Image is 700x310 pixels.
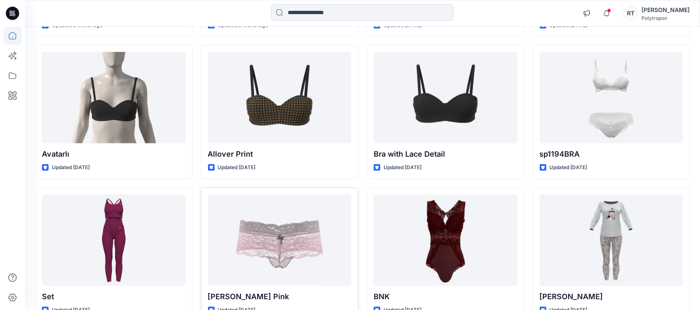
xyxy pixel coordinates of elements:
a: Bra with Lace Detail [374,52,517,143]
a: Allover Print [208,52,352,143]
p: Bra with Lace Detail [374,148,517,160]
a: sp1194BRA [540,52,683,143]
a: Avatarlı [42,52,186,143]
p: [PERSON_NAME] Pink [208,291,352,303]
div: Polytropon [641,15,690,21]
a: Set [42,194,186,286]
p: Updated [DATE] [52,163,90,172]
p: sp1194BRA [540,148,683,160]
p: Allover Print [208,148,352,160]
p: [PERSON_NAME] [540,291,683,303]
a: BNK [374,194,517,286]
p: Updated [DATE] [384,163,421,172]
p: BNK [374,291,517,303]
p: Avatarlı [42,148,186,160]
a: Koza Pink [208,194,352,286]
div: RT [623,6,638,21]
p: Set [42,291,186,303]
a: Senko [540,194,683,286]
p: Updated [DATE] [550,163,587,172]
div: [PERSON_NAME] [641,5,690,15]
p: Updated [DATE] [218,163,256,172]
